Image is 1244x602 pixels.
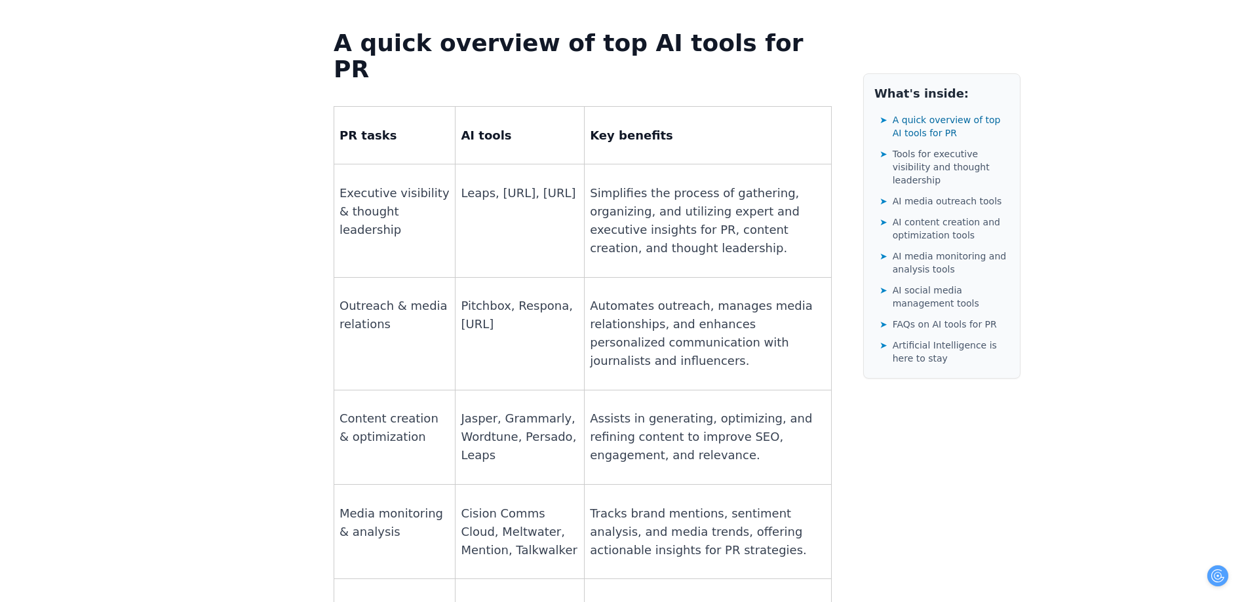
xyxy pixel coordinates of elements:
[893,216,1009,242] span: AI content creation and optimization tools
[461,409,579,464] p: Jasper, Grammarly, Wordtune, Persado, Leaps
[880,111,1009,142] a: ➤A quick overview of top AI tools for PR
[880,216,887,229] span: ➤
[880,192,1009,210] a: ➤AI media outreach tools
[880,195,887,208] span: ➤
[893,339,1009,365] span: Artificial Intelligence is here to stay
[880,281,1009,312] a: ➤AI social media management tools
[590,128,673,142] strong: Key benefits
[461,184,579,202] p: Leaps, [URL], [URL]
[880,247,1009,278] a: ➤AI media monitoring and analysis tools
[340,297,450,333] p: Outreach & media relations
[340,409,450,446] p: Content creation & optimization
[880,336,1009,367] a: ➤Artificial Intelligence is here to stay
[880,318,887,331] span: ➤
[874,85,1009,103] h2: What's inside:
[590,184,826,257] p: Simplifies the process of gathering, organizing, and utilizing expert and executive insights for ...
[893,318,997,331] span: FAQs on AI tools for PR
[461,504,579,559] p: Cision Comms Cloud, Meltwater, Mention, Talkwalker
[880,147,887,160] span: ➤
[880,315,1009,333] a: ➤FAQs on AI tools for PR
[590,504,826,559] p: Tracks brand mentions, sentiment analysis, and media trends, offering actionable insights for PR ...
[340,128,397,142] strong: PR tasks
[893,113,1009,140] span: A quick overview of top AI tools for PR
[880,250,887,263] span: ➤
[893,250,1009,276] span: AI media monitoring and analysis tools
[893,147,1009,187] span: Tools for executive visibility and thought leadership
[893,195,1002,208] span: AI media outreach tools
[590,409,826,464] p: Assists in generating, optimizing, and refining content to improve SEO, engagement, and relevance.
[880,113,887,126] span: ➤
[334,29,803,83] strong: A quick overview of top AI tools for PR
[590,297,826,370] p: Automates outreach, manages media relationships, and enhances personalized communication with jou...
[880,213,1009,244] a: ➤AI content creation and optimization tools
[461,297,579,333] p: Pitchbox, Respona, [URL]
[880,145,1009,189] a: ➤Tools for executive visibility and thought leadership
[340,504,450,541] p: Media monitoring & analysis
[340,184,450,239] p: Executive visibility & thought leadership
[893,284,1009,310] span: AI social media management tools
[880,284,887,297] span: ➤
[461,128,511,142] strong: AI tools
[880,339,887,352] span: ➤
